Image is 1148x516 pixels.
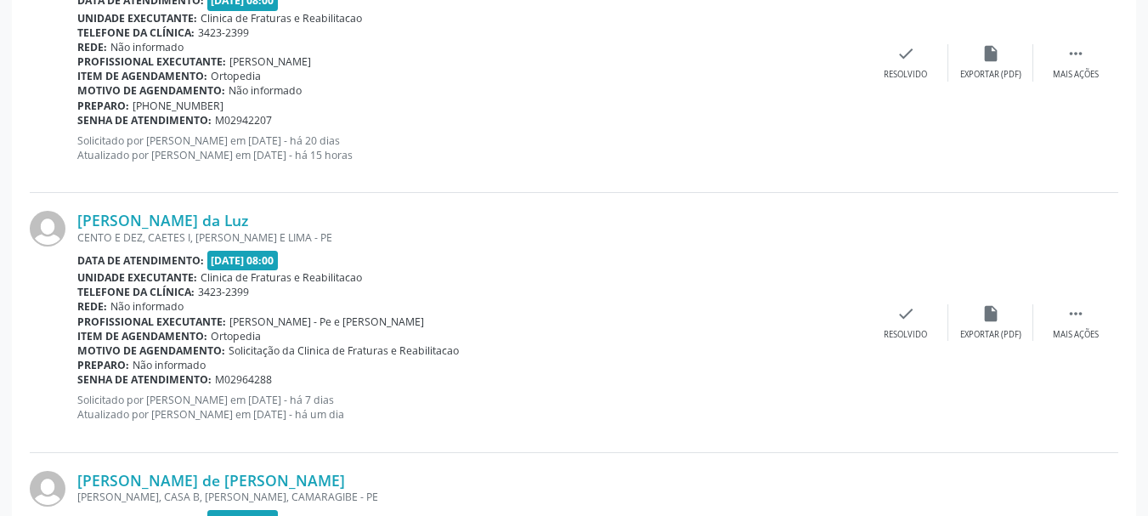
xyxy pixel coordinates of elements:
span: Solicitação da Clinica de Fraturas e Reabilitacao [229,343,459,358]
span: [PERSON_NAME] [229,54,311,69]
i: insert_drive_file [981,44,1000,63]
b: Senha de atendimento: [77,113,212,128]
span: Não informado [110,40,184,54]
div: Exportar (PDF) [960,329,1021,341]
span: Clinica de Fraturas e Reabilitacao [201,11,362,26]
span: Clinica de Fraturas e Reabilitacao [201,270,362,285]
i: insert_drive_file [981,304,1000,323]
p: Solicitado por [PERSON_NAME] em [DATE] - há 20 dias Atualizado por [PERSON_NAME] em [DATE] - há 1... [77,133,863,162]
a: [PERSON_NAME] da Luz [77,211,248,230]
div: [PERSON_NAME], CASA B, [PERSON_NAME], CAMARAGIBE - PE [77,490,863,504]
div: Resolvido [884,329,927,341]
div: Resolvido [884,69,927,81]
a: [PERSON_NAME] de [PERSON_NAME] [77,471,345,490]
i: check [896,44,915,63]
b: Rede: [77,40,107,54]
span: M02942207 [215,113,272,128]
span: [PHONE_NUMBER] [133,99,223,113]
i:  [1066,44,1085,63]
span: 3423-2399 [198,285,249,299]
span: [PERSON_NAME] - Pe e [PERSON_NAME] [229,315,424,329]
span: Não informado [133,358,206,372]
b: Senha de atendimento: [77,372,212,387]
b: Motivo de agendamento: [77,83,225,98]
div: CENTO E DEZ, CAETES I, [PERSON_NAME] E LIMA - PE [77,230,863,245]
img: img [30,211,65,247]
span: 3423-2399 [198,26,249,40]
span: Ortopedia [211,69,261,83]
i: check [896,304,915,323]
span: [DATE] 08:00 [207,251,279,270]
b: Profissional executante: [77,315,226,329]
b: Item de agendamento: [77,329,207,343]
b: Telefone da clínica: [77,285,195,299]
p: Solicitado por [PERSON_NAME] em [DATE] - há 7 dias Atualizado por [PERSON_NAME] em [DATE] - há um... [77,393,863,422]
b: Item de agendamento: [77,69,207,83]
b: Telefone da clínica: [77,26,195,40]
b: Unidade executante: [77,11,197,26]
div: Mais ações [1053,329,1099,341]
span: Não informado [229,83,302,98]
b: Unidade executante: [77,270,197,285]
div: Mais ações [1053,69,1099,81]
i:  [1066,304,1085,323]
span: M02964288 [215,372,272,387]
b: Rede: [77,299,107,314]
img: img [30,471,65,507]
span: Ortopedia [211,329,261,343]
span: Não informado [110,299,184,314]
b: Motivo de agendamento: [77,343,225,358]
div: Exportar (PDF) [960,69,1021,81]
b: Profissional executante: [77,54,226,69]
b: Preparo: [77,99,129,113]
b: Data de atendimento: [77,253,204,268]
b: Preparo: [77,358,129,372]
